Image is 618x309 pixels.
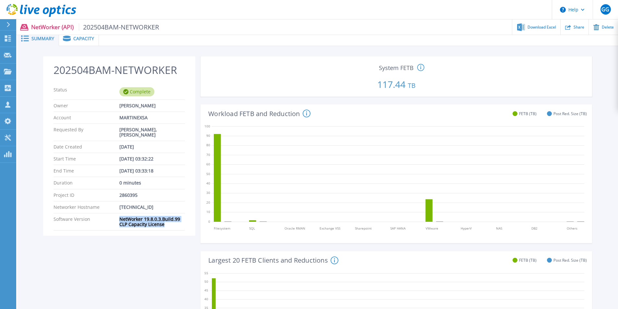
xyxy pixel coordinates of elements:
[119,144,185,149] div: [DATE]
[54,64,185,76] h2: 202504BAM-NETWORKER
[54,193,119,198] p: Project ID
[54,217,119,227] p: Software Version
[527,25,556,29] span: Download Excel
[31,23,159,31] p: NetWorker (API)
[553,111,587,116] span: Post Red. Size (TB)
[204,124,210,128] text: 100
[206,191,210,195] text: 30
[461,226,472,231] tspan: HyperV
[54,115,119,120] p: Account
[54,168,119,173] p: End Time
[553,258,587,263] span: Post Red. Size (TB)
[73,36,94,41] span: Capacity
[54,180,119,185] p: Duration
[567,226,577,231] tspan: Others
[206,133,210,138] text: 90
[119,156,185,161] div: [DATE] 03:32:22
[79,23,159,31] span: 202504BAM-NETWORKER
[206,152,210,157] text: 70
[119,168,185,173] div: [DATE] 03:33:18
[119,180,185,185] div: 0 minutes
[208,110,310,117] h4: Workload FETB and Reduction
[602,25,614,29] span: Delete
[54,144,119,149] p: Date Created
[249,226,255,231] tspan: SQL
[119,87,154,96] div: Complete
[496,226,502,231] tspan: NAS
[574,25,584,29] span: Share
[208,256,338,264] h4: Largest 20 FETB Clients and Reductions
[119,103,185,108] div: [PERSON_NAME]
[31,36,54,41] span: Summary
[206,200,210,205] text: 20
[285,226,305,231] tspan: Oracle RMAN
[203,72,589,94] p: 117.44
[119,205,185,210] div: [TECHNICAL_ID]
[119,193,185,198] div: 2860395
[54,205,119,210] p: Networker Hostname
[355,226,372,231] tspan: Sharepoint
[214,226,230,231] tspan: Filesystem
[204,279,208,284] text: 50
[119,217,185,227] div: NetWorker 19.8.0.3.Build.99 CLP Capacity License
[519,258,537,263] span: FETB (TB)
[208,219,210,224] text: 0
[379,65,414,71] span: System FETB
[206,210,210,214] text: 10
[601,7,609,12] span: GG
[320,226,341,231] tspan: Exchange VSS
[54,103,119,108] p: Owner
[54,127,119,137] p: Requested By
[204,270,208,275] text: 55
[531,226,538,231] tspan: DB2
[204,288,208,292] text: 45
[119,115,185,120] div: MARTINEXSA
[390,226,406,231] tspan: SAP HANA
[54,87,119,96] p: Status
[206,143,210,148] text: 80
[119,127,185,137] div: [PERSON_NAME], [PERSON_NAME]
[206,181,210,185] text: 40
[204,297,208,301] text: 40
[408,81,416,90] span: TB
[426,226,438,231] tspan: VMware
[54,156,119,161] p: Start Time
[206,162,210,167] text: 60
[519,111,537,116] span: FETB (TB)
[206,172,210,176] text: 50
